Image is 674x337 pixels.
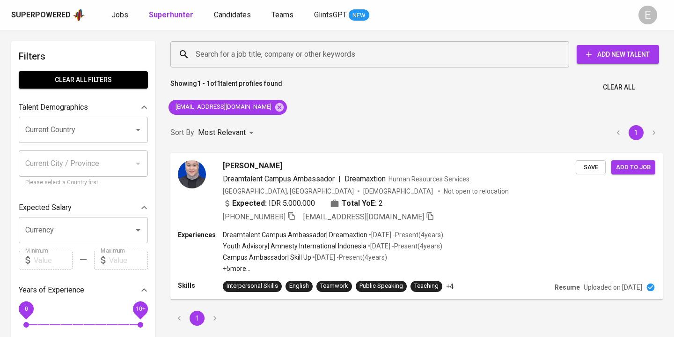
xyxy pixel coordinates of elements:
span: [EMAIL_ADDRESS][DOMAIN_NAME] [168,103,277,112]
p: Skills [178,281,223,290]
button: page 1 [629,125,644,140]
p: +5 more ... [223,264,443,273]
span: Human Resources Services [388,175,469,183]
span: [DEMOGRAPHIC_DATA] [363,187,434,196]
p: Years of Experience [19,285,84,296]
span: 10+ [135,306,145,312]
p: Dreamtalent Campus Ambassador | Dreamaxtion [223,230,367,240]
div: [EMAIL_ADDRESS][DOMAIN_NAME] [168,100,287,115]
a: Jobs [111,9,130,21]
span: Add New Talent [584,49,652,60]
nav: pagination navigation [170,311,224,326]
button: Save [576,160,606,175]
span: [PERSON_NAME] [223,160,282,172]
h6: Filters [19,49,148,64]
p: • [DATE] - Present ( 4 years ) [366,241,442,251]
span: NEW [349,11,369,20]
span: Candidates [214,10,251,19]
p: Please select a Country first [25,178,141,187]
span: GlintsGPT [314,10,347,19]
p: Showing of talent profiles found [170,79,282,96]
div: Teaching [414,282,439,291]
a: Superhunter [149,9,195,21]
p: +4 [446,282,454,291]
a: Superpoweredapp logo [11,8,85,22]
a: [PERSON_NAME]Dreamtalent Campus Ambassador|DreamaxtionHuman Resources Services[GEOGRAPHIC_DATA], ... [170,153,663,300]
div: Most Relevant [198,124,257,142]
button: Add New Talent [577,45,659,64]
input: Value [109,251,148,270]
button: Clear All filters [19,71,148,89]
div: Interpersonal Skills [227,282,278,291]
div: E [638,6,657,24]
button: Clear All [599,79,638,96]
span: 2 [379,198,383,209]
nav: pagination navigation [609,125,663,140]
img: app logo [73,8,85,22]
div: Talent Demographics [19,98,148,117]
div: [GEOGRAPHIC_DATA], [GEOGRAPHIC_DATA] [223,187,354,196]
input: Value [34,251,73,270]
p: • [DATE] - Present ( 4 years ) [367,230,443,240]
button: Open [132,224,145,237]
a: GlintsGPT NEW [314,9,369,21]
span: Teams [271,10,293,19]
span: Clear All filters [26,74,140,86]
p: Youth Advisory | Amnesty International Indonesia [223,241,366,251]
a: Teams [271,9,295,21]
span: Jobs [111,10,128,19]
a: Candidates [214,9,253,21]
div: Public Speaking [359,282,403,291]
div: Years of Experience [19,281,148,300]
b: Superhunter [149,10,193,19]
p: Uploaded on [DATE] [584,283,642,292]
span: | [338,173,341,185]
b: Total YoE: [342,198,377,209]
b: 1 - 1 [197,80,210,87]
p: Sort By [170,127,194,138]
p: Most Relevant [198,127,246,138]
img: d99a04ba77edf2fa317bacf4cbefb8a0.jpg [178,160,206,188]
span: 0 [24,306,28,312]
p: Experiences [178,230,223,240]
p: Campus Ambassador | Skill Up [223,253,311,262]
div: Superpowered [11,10,71,21]
span: Dreamtalent Campus Ambassador [223,174,335,183]
span: [PHONE_NUMBER] [223,212,286,221]
div: Expected Salary [19,198,148,217]
button: Open [132,123,145,136]
b: 1 [217,80,220,87]
div: English [289,282,309,291]
span: Save [580,162,601,173]
p: Talent Demographics [19,102,88,113]
p: Not open to relocation [444,187,509,196]
div: Teamwork [320,282,348,291]
div: IDR 5.000.000 [223,198,315,209]
span: Dreamaxtion [344,174,386,183]
button: Add to job [611,160,655,175]
p: Expected Salary [19,202,72,213]
span: Add to job [616,162,651,173]
button: page 1 [190,311,205,326]
b: Expected: [232,198,267,209]
p: • [DATE] - Present ( 4 years ) [311,253,387,262]
p: Resume [555,283,580,292]
span: [EMAIL_ADDRESS][DOMAIN_NAME] [303,212,424,221]
span: Clear All [603,82,635,93]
